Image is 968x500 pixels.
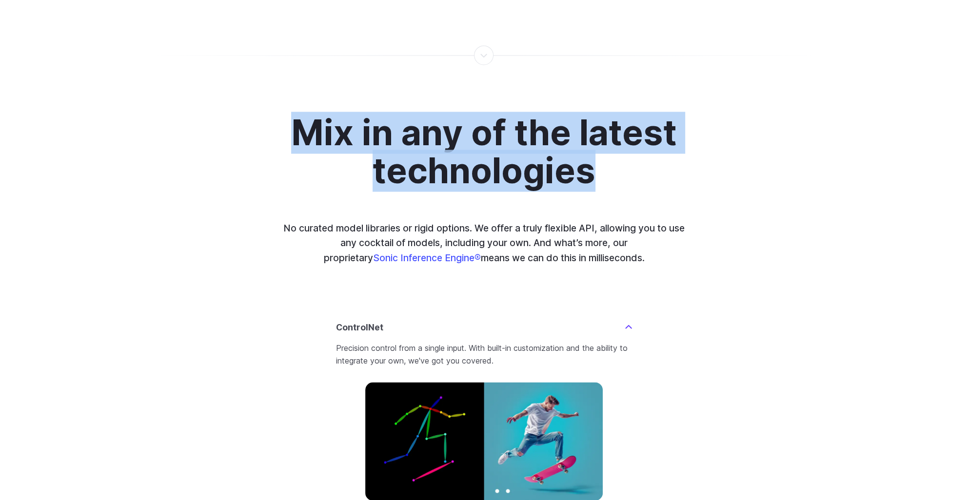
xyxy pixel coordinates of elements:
summary: ControlNet [336,320,632,334]
p: No curated model libraries or rigid options. We offer a truly flexible API, allowing you to use a... [281,221,687,266]
p: Precision control from a single input. With built-in customization and the ability to integrate y... [336,342,632,366]
h2: Mix in any of the latest technologies [213,114,756,190]
a: Sonic Inference Engine® [373,252,481,264]
h3: ControlNet [336,320,383,334]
